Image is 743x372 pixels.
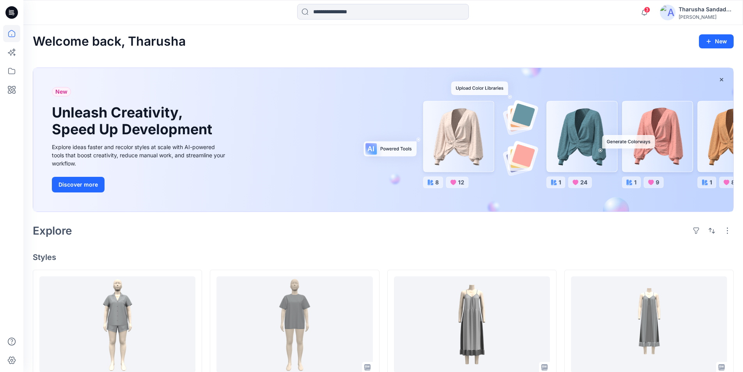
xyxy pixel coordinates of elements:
div: [PERSON_NAME] [679,14,733,20]
button: Discover more [52,177,105,192]
button: New [699,34,734,48]
span: New [55,87,67,96]
a: Discover more [52,177,227,192]
h2: Explore [33,224,72,237]
div: Tharusha Sandadeepa [679,5,733,14]
img: avatar [660,5,676,20]
span: 3 [644,7,650,13]
h4: Styles [33,253,734,262]
h1: Unleash Creativity, Speed Up Development [52,104,216,138]
div: Explore ideas faster and recolor styles at scale with AI-powered tools that boost creativity, red... [52,143,227,167]
h2: Welcome back, Tharusha [33,34,186,49]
